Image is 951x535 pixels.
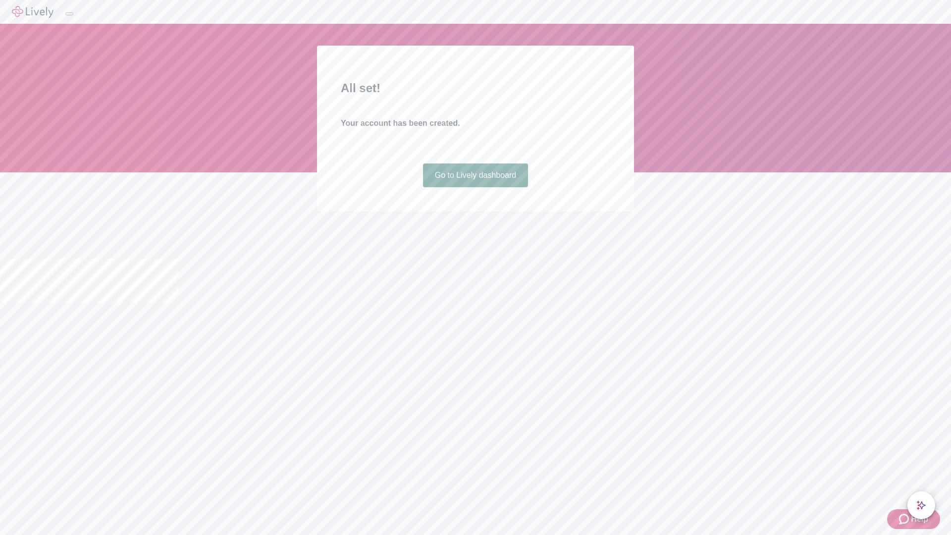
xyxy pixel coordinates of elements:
[916,500,926,510] svg: Lively AI Assistant
[911,513,928,525] span: Help
[341,117,610,129] h4: Your account has been created.
[423,163,528,187] a: Go to Lively dashboard
[899,513,911,525] svg: Zendesk support icon
[65,12,73,15] button: Log out
[341,79,610,97] h2: All set!
[907,491,935,519] button: chat
[12,6,53,18] img: Lively
[887,509,940,529] button: Zendesk support iconHelp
